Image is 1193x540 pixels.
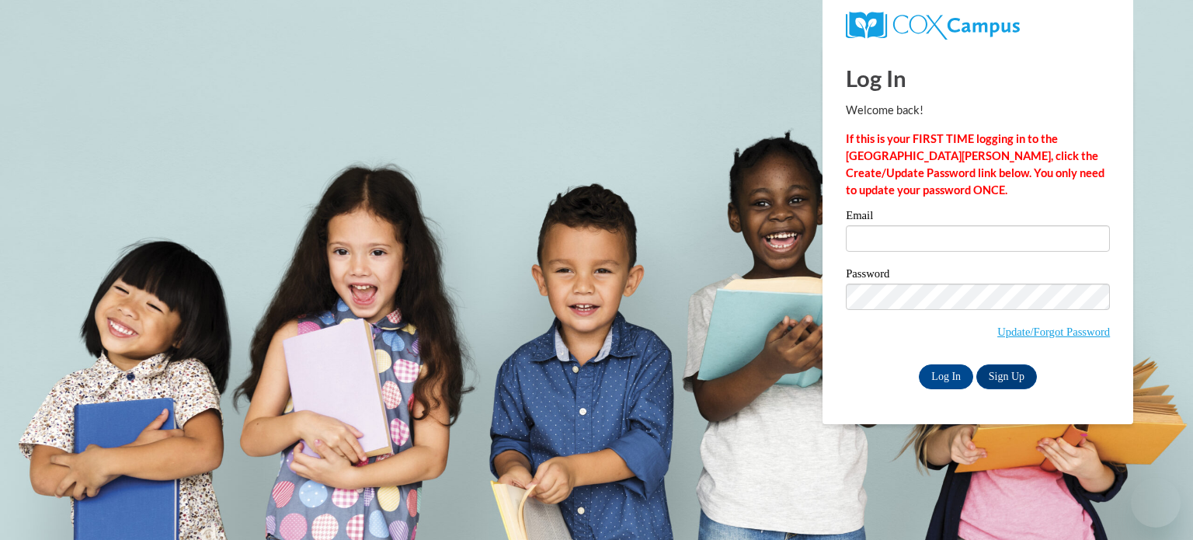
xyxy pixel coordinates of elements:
[846,62,1110,94] h1: Log In
[846,102,1110,119] p: Welcome back!
[846,12,1020,40] img: COX Campus
[846,268,1110,284] label: Password
[846,210,1110,225] label: Email
[846,12,1110,40] a: COX Campus
[997,326,1110,338] a: Update/Forgot Password
[1131,478,1181,528] iframe: Button to launch messaging window
[846,132,1104,197] strong: If this is your FIRST TIME logging in to the [GEOGRAPHIC_DATA][PERSON_NAME], click the Create/Upd...
[976,364,1037,389] a: Sign Up
[919,364,973,389] input: Log In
